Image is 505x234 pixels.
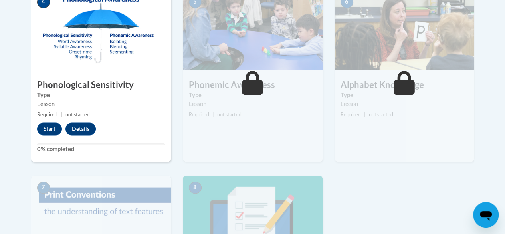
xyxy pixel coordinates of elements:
iframe: Button to launch messaging window [473,202,499,228]
span: | [364,112,366,118]
span: not started [369,112,393,118]
div: Lesson [341,100,468,108]
span: Required [341,112,361,118]
span: Required [37,112,57,118]
h3: Phonological Sensitivity [31,79,171,91]
span: not started [65,112,90,118]
button: Details [65,122,96,135]
button: Start [37,122,62,135]
span: | [61,112,62,118]
div: Lesson [189,100,317,108]
h3: Phonemic Awareness [183,79,323,91]
label: Type [341,91,468,100]
span: Required [189,112,209,118]
div: Lesson [37,100,165,108]
label: 0% completed [37,145,165,154]
label: Type [37,91,165,100]
h3: Alphabet Knowledge [335,79,474,91]
span: not started [217,112,242,118]
span: 8 [189,182,202,194]
span: | [212,112,214,118]
span: 7 [37,182,50,194]
label: Type [189,91,317,100]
